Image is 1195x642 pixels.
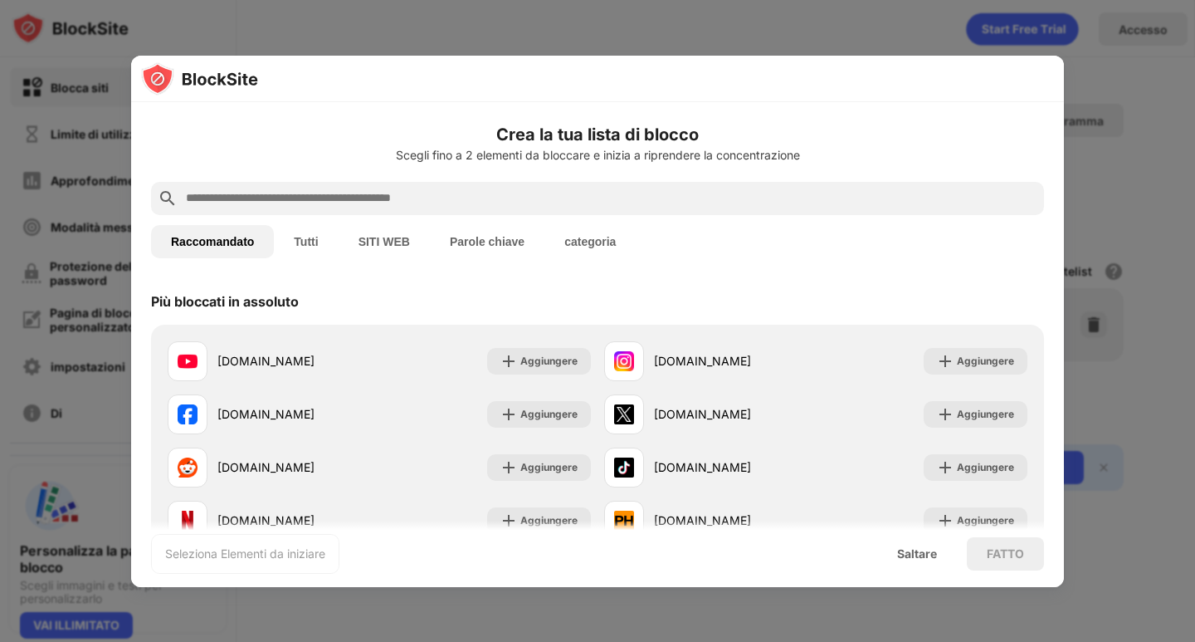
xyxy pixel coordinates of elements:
button: categoria [544,225,636,258]
font: Tutti [294,235,318,248]
button: SITI WEB [339,225,430,258]
font: Aggiungere [520,514,578,527]
font: Seleziona Elementi da iniziare [165,546,325,561]
font: FATTO [987,546,1024,561]
img: logo-blocksite.svg [141,62,258,96]
font: Aggiungere [957,461,1014,473]
img: favicons [614,404,634,424]
font: Aggiungere [957,514,1014,527]
font: [DOMAIN_NAME] [654,460,751,474]
font: Aggiungere [520,355,578,367]
img: search.svg [158,189,178,208]
font: Aggiungere [520,461,578,473]
font: Crea la tua lista di blocco [496,125,699,145]
font: categoria [564,235,616,248]
img: favicons [178,458,198,478]
font: Raccomandato [171,235,254,248]
font: Aggiungere [957,355,1014,367]
button: Tutti [274,225,338,258]
font: Parole chiave [450,235,524,248]
img: favicons [614,351,634,371]
font: [DOMAIN_NAME] [217,513,315,527]
font: [DOMAIN_NAME] [217,354,315,368]
img: favicons [178,404,198,424]
button: Raccomandato [151,225,274,258]
font: SITI WEB [358,235,410,248]
font: Aggiungere [520,408,578,420]
font: [DOMAIN_NAME] [217,407,315,421]
font: [DOMAIN_NAME] [654,513,751,527]
font: [DOMAIN_NAME] [654,354,751,368]
font: Aggiungere [957,408,1014,420]
font: Scegli fino a 2 elementi da bloccare e inizia a riprendere la concentrazione [396,148,800,162]
font: Più bloccati in assoluto [151,293,299,310]
font: [DOMAIN_NAME] [217,460,315,474]
img: favicons [614,511,634,531]
button: Parole chiave [430,225,544,258]
img: favicons [614,458,634,478]
img: favicons [178,351,198,371]
img: favicons [178,511,198,531]
font: Saltare [897,546,937,561]
font: [DOMAIN_NAME] [654,407,751,421]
